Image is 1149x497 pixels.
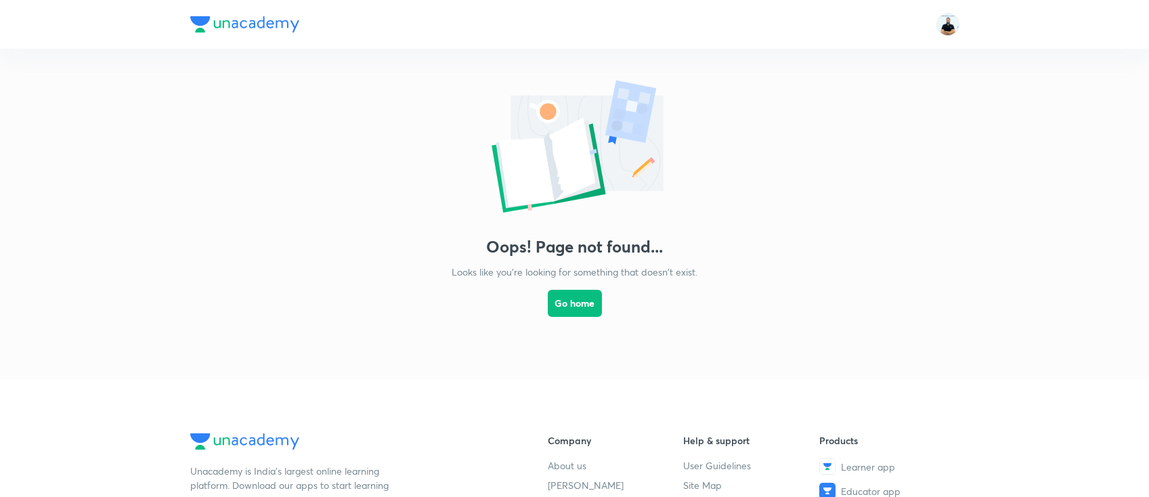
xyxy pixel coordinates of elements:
[936,13,959,36] img: Subhash Chandra Yadav
[548,279,602,352] a: Go home
[683,478,819,492] a: Site Map
[190,16,299,33] img: Company Logo
[548,433,684,448] h6: Company
[683,433,819,448] h6: Help & support
[548,290,602,317] button: Go home
[486,237,663,257] h3: Oops! Page not found...
[190,433,504,453] a: Company Logo
[190,464,393,492] p: Unacademy is India’s largest online learning platform. Download our apps to start learning
[683,458,819,473] a: User Guidelines
[439,76,710,221] img: error
[819,458,836,475] img: Learner app
[452,265,697,279] p: Looks like you're looking for something that doesn't exist.
[819,433,955,448] h6: Products
[548,478,684,492] a: [PERSON_NAME]
[841,460,895,474] span: Learner app
[190,433,299,450] img: Company Logo
[548,458,684,473] a: About us
[819,458,955,475] a: Learner app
